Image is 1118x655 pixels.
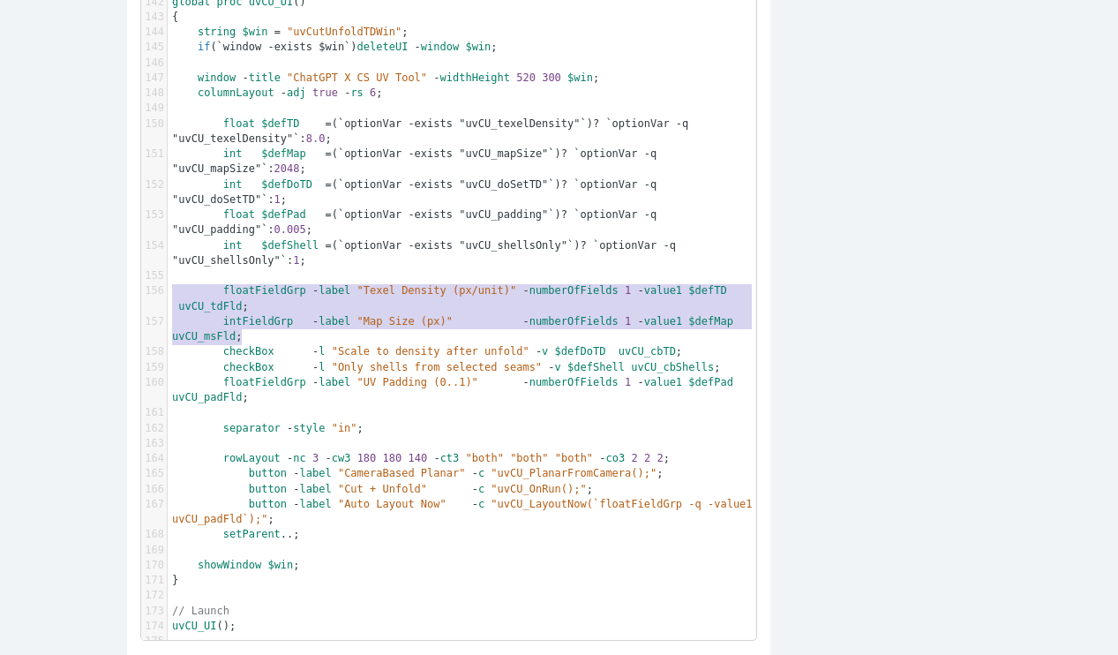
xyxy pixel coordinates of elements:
[548,361,554,373] span: -
[491,467,657,479] span: "uvCU_PlanarFromCamera();"
[631,452,637,464] span: 2
[243,26,268,38] span: $win
[172,391,242,403] span: uvCU_padFld
[287,26,401,38] span: "uvCutUnfoldTDWin"
[472,467,478,479] span: -
[561,208,567,221] span: ?
[141,268,167,283] div: 155
[644,452,650,464] span: 2
[561,178,567,191] span: ?
[555,345,606,358] span: $defDoTD
[172,117,695,145] span: `optionVar -q "uvCU_texelDensity"`
[172,26,409,38] span: ;
[172,498,759,525] span: ;
[141,573,167,588] div: 171
[300,483,332,495] span: label
[141,558,167,573] div: 170
[478,498,484,510] span: c
[561,147,567,160] span: ?
[172,483,593,495] span: ;
[332,345,529,358] span: "Scale to density after unfold"
[536,345,542,358] span: -
[223,284,306,297] span: floatFieldGrp
[472,498,478,510] span: -
[415,41,421,53] span: -
[688,284,726,297] span: $defTD
[644,315,682,327] span: value1
[198,559,261,571] span: showWindow
[293,452,305,464] span: nc
[223,208,255,221] span: float
[338,239,574,252] span: `optionVar -exists "uvCU_shellsOnly"`
[141,543,167,558] div: 169
[172,620,217,632] span: uvCU_UI
[344,87,350,99] span: -
[312,284,319,297] span: -
[580,239,586,252] span: ?
[332,422,357,434] span: "in"
[141,314,167,329] div: 157
[338,483,427,495] span: "Cut + Unfold"
[357,41,409,53] span: deleteUI
[172,559,300,571] span: ;
[357,376,478,388] span: "UV Padding (0..1)"
[325,147,331,160] span: =
[172,11,178,23] span: {
[293,254,299,267] span: 1
[141,344,167,359] div: 158
[319,345,325,358] span: l
[141,101,167,116] div: 149
[274,26,281,38] span: =
[141,619,167,634] div: 174
[433,72,439,84] span: -
[172,72,599,84] span: ;
[332,361,542,373] span: "Only shells from selected seams"
[312,315,319,327] span: -
[172,208,663,236] span: ( ) : ;
[644,284,682,297] span: value1
[293,498,299,510] span: -
[172,41,498,53] span: ( ) ;
[172,330,236,343] span: uvCU_msFld
[599,452,605,464] span: -
[433,452,439,464] span: -
[357,315,453,327] span: "Map Size (px)"
[312,345,319,358] span: -
[172,239,682,267] span: `optionVar -q "uvCU_shellsOnly"`
[141,588,167,603] div: 172
[593,117,599,130] span: ?
[472,483,478,495] span: -
[312,361,319,373] span: -
[338,208,555,221] span: `optionVar -exists "uvCU_padding"`
[338,178,555,191] span: `optionVar -exists "uvCU_doSetTD"`
[141,604,167,619] div: 173
[141,482,167,497] div: 166
[141,436,167,451] div: 163
[638,376,644,388] span: -
[657,452,663,464] span: 2
[223,452,281,464] span: rowLayout
[638,315,644,327] span: -
[440,452,460,464] span: ct3
[631,361,714,373] span: uvCU_cbShells
[172,528,300,540] span: ..;
[491,483,586,495] span: "uvCU_OnRun();"
[287,422,293,434] span: -
[141,10,167,25] div: 143
[141,238,167,253] div: 154
[625,315,631,327] span: 1
[625,376,631,388] span: 1
[141,25,167,40] div: 144
[223,239,243,252] span: int
[172,605,229,617] span: // Launch
[141,497,167,512] div: 167
[522,315,529,327] span: -
[338,117,587,130] span: `optionVar -exists "uvCU_texelDensity"`
[141,405,167,420] div: 161
[261,117,299,130] span: $defTD
[223,315,293,327] span: intFieldGrp
[261,239,319,252] span: $defShell
[141,466,167,481] div: 165
[567,361,625,373] span: $defShell
[567,72,593,84] span: $win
